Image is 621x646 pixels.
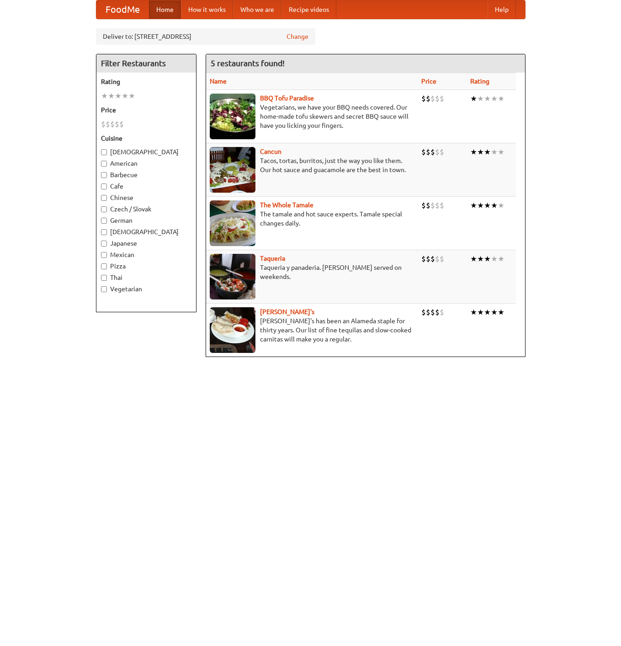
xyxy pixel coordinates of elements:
li: ★ [115,91,122,101]
li: $ [440,254,444,264]
input: German [101,218,107,224]
li: $ [430,307,435,317]
li: $ [440,200,444,210]
input: [DEMOGRAPHIC_DATA] [101,149,107,155]
label: German [101,216,191,225]
li: ★ [477,254,484,264]
input: [DEMOGRAPHIC_DATA] [101,229,107,235]
a: Recipe videos [281,0,336,19]
label: [DEMOGRAPHIC_DATA] [101,227,191,236]
li: ★ [101,91,108,101]
h5: Cuisine [101,134,191,143]
li: ★ [498,147,504,157]
li: $ [430,147,435,157]
img: tofuparadise.jpg [210,94,255,139]
li: ★ [470,147,477,157]
label: Thai [101,273,191,282]
input: Cafe [101,184,107,189]
li: $ [421,200,426,210]
li: $ [426,254,430,264]
li: ★ [477,307,484,317]
input: Thai [101,275,107,281]
li: ★ [477,147,484,157]
label: [DEMOGRAPHIC_DATA] [101,147,191,157]
div: Deliver to: [STREET_ADDRESS] [96,28,315,45]
p: The tamale and hot sauce experts. Tamale special changes daily. [210,210,414,228]
h5: Price [101,105,191,115]
li: $ [426,147,430,157]
label: Czech / Slovak [101,205,191,214]
label: Chinese [101,193,191,202]
li: $ [421,307,426,317]
li: ★ [498,94,504,104]
li: ★ [491,200,498,210]
li: $ [435,200,440,210]
li: ★ [108,91,115,101]
li: ★ [470,254,477,264]
input: Japanese [101,241,107,247]
li: ★ [470,307,477,317]
a: FoodMe [96,0,149,19]
li: $ [421,94,426,104]
label: Cafe [101,182,191,191]
li: $ [430,200,435,210]
a: Name [210,78,227,85]
b: The Whole Tamale [260,201,313,209]
li: $ [440,307,444,317]
li: ★ [498,200,504,210]
label: Pizza [101,262,191,271]
li: ★ [491,147,498,157]
li: ★ [484,147,491,157]
li: ★ [484,200,491,210]
img: taqueria.jpg [210,254,255,299]
li: $ [440,147,444,157]
input: Barbecue [101,172,107,178]
li: ★ [498,254,504,264]
p: Vegetarians, we have your BBQ needs covered. Our home-made tofu skewers and secret BBQ sauce will... [210,103,414,130]
li: $ [421,254,426,264]
li: $ [435,307,440,317]
a: Cancun [260,148,281,155]
a: How it works [181,0,233,19]
ng-pluralize: 5 restaurants found! [211,59,285,68]
a: BBQ Tofu Paradise [260,95,314,102]
b: [PERSON_NAME]'s [260,308,314,315]
label: American [101,159,191,168]
li: ★ [477,94,484,104]
input: American [101,161,107,167]
li: ★ [477,200,484,210]
li: $ [426,307,430,317]
a: Price [421,78,436,85]
h5: Rating [101,77,191,86]
li: $ [440,94,444,104]
li: ★ [470,94,477,104]
li: $ [119,119,124,129]
li: ★ [122,91,128,101]
a: Taqueria [260,255,285,262]
a: Rating [470,78,489,85]
li: $ [115,119,119,129]
h4: Filter Restaurants [96,54,196,73]
li: ★ [491,94,498,104]
input: Pizza [101,263,107,269]
li: ★ [484,307,491,317]
label: Barbecue [101,170,191,179]
li: $ [421,147,426,157]
li: ★ [470,200,477,210]
li: ★ [491,254,498,264]
a: Who we are [233,0,281,19]
li: $ [435,94,440,104]
li: $ [430,254,435,264]
li: $ [110,119,115,129]
input: Mexican [101,252,107,258]
li: $ [435,147,440,157]
li: $ [106,119,110,129]
li: ★ [128,91,135,101]
a: Change [287,32,308,41]
li: ★ [484,254,491,264]
p: Tacos, tortas, burritos, just the way you like them. Our hot sauce and guacamole are the best in ... [210,156,414,174]
img: cancun.jpg [210,147,255,193]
